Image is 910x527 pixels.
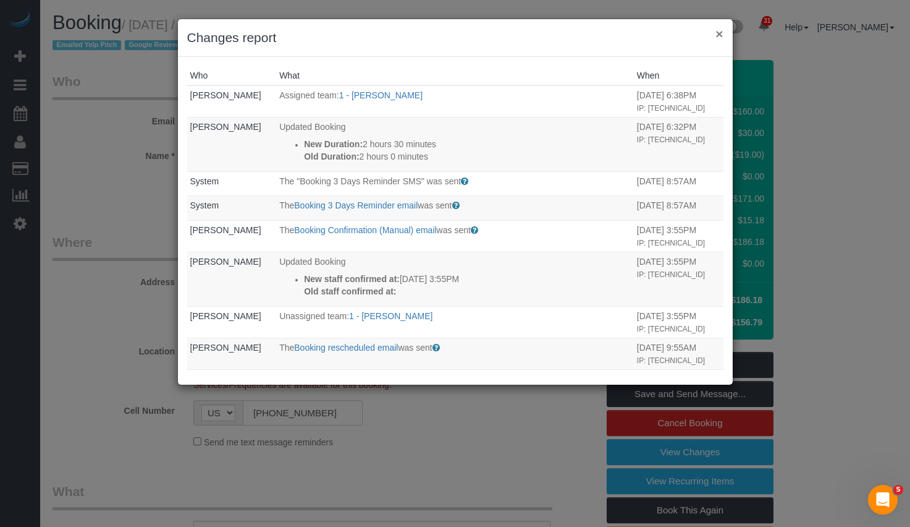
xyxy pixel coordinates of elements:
[437,225,471,235] span: was sent
[349,311,432,321] a: 1 - [PERSON_NAME]
[304,273,631,285] p: [DATE] 3:55PM
[276,196,634,221] td: What
[426,374,460,384] span: was sent
[190,311,261,321] a: [PERSON_NAME]
[634,220,723,252] td: When
[634,306,723,338] td: When
[868,485,898,515] iframe: Intercom live chat
[276,171,634,196] td: What
[634,117,723,171] td: When
[279,122,345,132] span: Updated Booking
[178,19,733,385] sui-modal: Changes report
[190,176,219,186] a: System
[187,306,277,338] td: Who
[893,485,903,495] span: 5
[187,28,723,47] h3: Changes report
[294,343,398,353] a: Booking rescheduled email
[398,343,432,353] span: was sent
[418,200,452,210] span: was sent
[187,220,277,252] td: Who
[294,225,436,235] a: Booking Confirmation (Manual) email
[190,90,261,100] a: [PERSON_NAME]
[304,274,400,284] strong: New staff confirmed at:
[276,117,634,171] td: What
[634,252,723,306] td: When
[187,369,277,401] td: Who
[279,257,345,267] span: Updated Booking
[279,225,294,235] span: The
[190,122,261,132] a: [PERSON_NAME]
[187,85,277,117] td: Who
[187,117,277,171] td: Who
[190,200,219,210] a: System
[279,200,294,210] span: The
[279,90,339,100] span: Assigned team:
[637,270,705,279] small: IP: [TECHNICAL_ID]
[279,311,349,321] span: Unassigned team:
[294,200,418,210] a: Booking 3 Days Reminder email
[637,325,705,333] small: IP: [TECHNICAL_ID]
[187,252,277,306] td: Who
[187,196,277,221] td: Who
[276,338,634,369] td: What
[634,85,723,117] td: When
[279,374,294,384] span: The
[276,306,634,338] td: What
[304,152,359,161] strong: Old Duration:
[634,338,723,369] td: When
[634,196,723,221] td: When
[304,139,363,149] strong: New Duration:
[276,369,634,401] td: What
[190,374,261,384] a: [PERSON_NAME]
[637,239,705,247] small: IP: [TECHNICAL_ID]
[637,135,705,144] small: IP: [TECHNICAL_ID]
[190,343,261,353] a: [PERSON_NAME]
[187,338,277,369] td: Who
[276,85,634,117] td: What
[634,171,723,196] td: When
[279,176,461,186] span: The "Booking 3 Days Reminder SMS" was sent
[187,66,277,85] th: Who
[294,374,426,384] a: Booking edited by Customer email
[637,104,705,113] small: IP: [TECHNICAL_ID]
[634,66,723,85] th: When
[276,66,634,85] th: What
[634,369,723,401] td: When
[279,343,294,353] span: The
[715,27,723,40] button: ×
[276,252,634,306] td: What
[304,138,631,150] p: 2 hours 30 minutes
[637,356,705,365] small: IP: [TECHNICAL_ID]
[276,220,634,252] td: What
[339,90,423,100] a: 1 - [PERSON_NAME]
[187,171,277,196] td: Who
[190,225,261,235] a: [PERSON_NAME]
[304,150,631,163] p: 2 hours 0 minutes
[304,286,396,296] strong: Old staff confirmed at:
[190,257,261,267] a: [PERSON_NAME]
